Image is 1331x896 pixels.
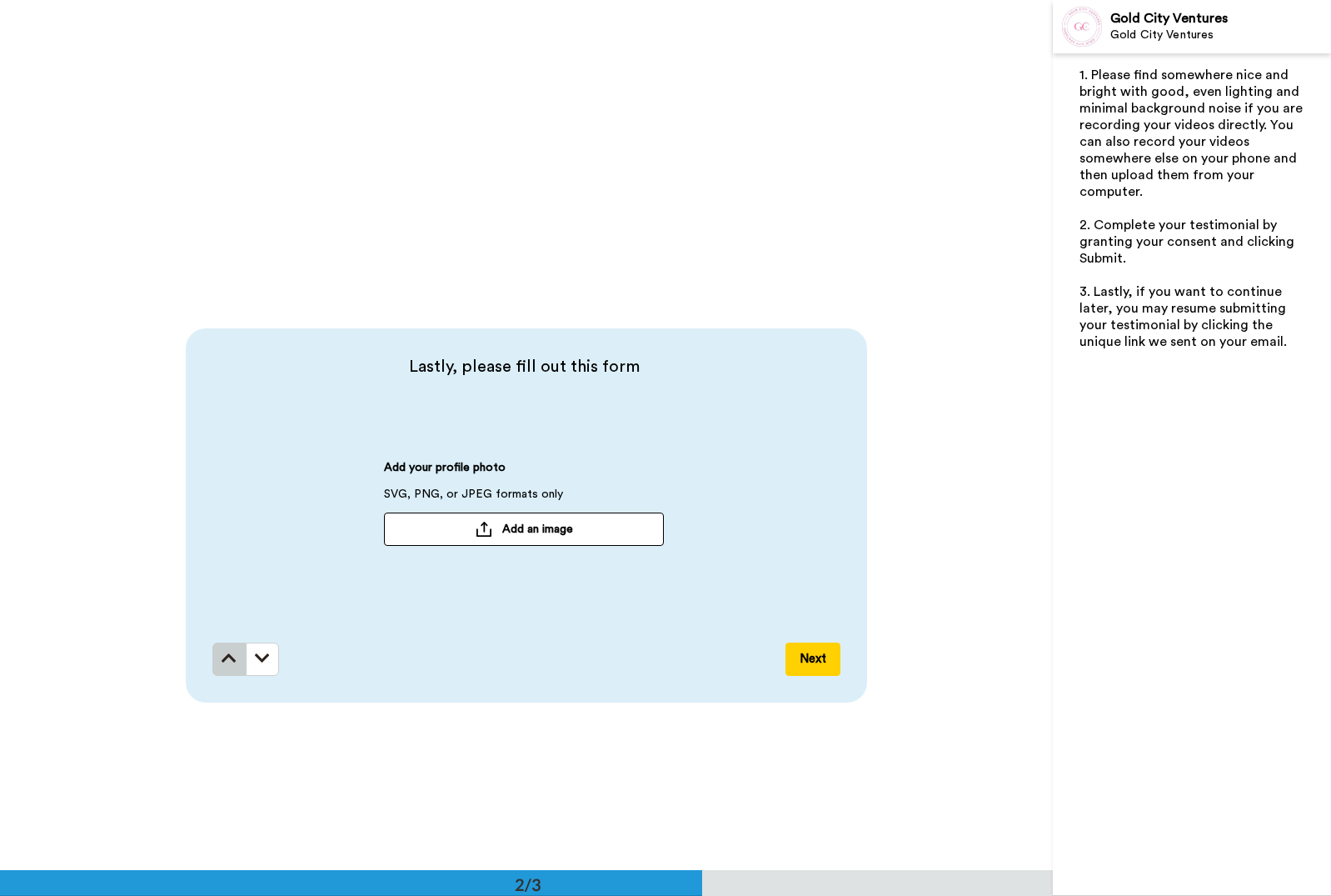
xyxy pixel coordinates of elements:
div: Gold City Ventures [1110,28,1330,43]
span: Add an image [502,521,573,538]
img: Profile Image [1062,7,1102,47]
span: 3. Lastly, if you want to continue later, you may resume submitting your testimonial by clicking ... [1079,285,1289,348]
div: 2/3 [488,873,568,896]
span: Lastly, please fill out this form [212,355,835,378]
button: Next [785,643,840,676]
span: Add your profile photo [384,459,506,486]
span: 1. Please find somewhere nice and bright with good, even lighting and minimal background noise if... [1079,68,1306,198]
button: Add an image [384,513,664,546]
span: SVG, PNG, or JPEG formats only [384,486,563,513]
span: 2. Complete your testimonial by granting your consent and clicking Submit. [1079,218,1298,265]
div: Gold City Ventures [1110,11,1330,27]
